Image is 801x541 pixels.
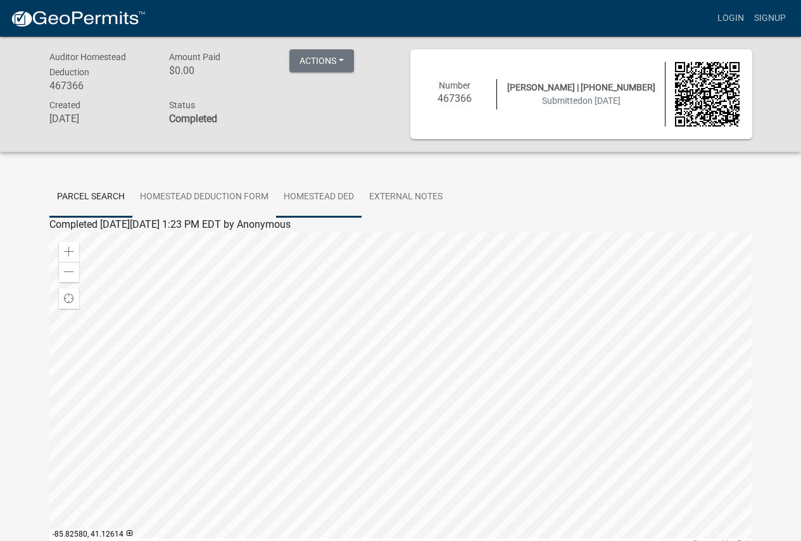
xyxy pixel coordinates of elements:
a: Login [712,6,749,30]
a: External Notes [362,177,450,218]
span: Submitted on [DATE] [542,96,621,106]
strong: Completed [169,113,217,125]
h6: 467366 [49,80,151,92]
span: Auditor Homestead Deduction [49,52,126,77]
span: Status [169,100,195,110]
a: Homestead Ded [276,177,362,218]
img: QR code [675,62,740,127]
h6: [DATE] [49,113,151,125]
span: [PERSON_NAME] | [PHONE_NUMBER] [507,82,655,92]
a: Parcel search [49,177,132,218]
button: Actions [289,49,354,72]
h6: 467366 [423,92,488,104]
div: Zoom out [59,262,79,282]
div: Zoom in [59,242,79,262]
a: Signup [749,6,791,30]
span: Created [49,100,80,110]
a: Homestead Deduction Form [132,177,276,218]
span: Completed [DATE][DATE] 1:23 PM EDT by Anonymous [49,218,291,230]
span: Number [439,80,470,90]
span: Amount Paid [169,52,220,62]
h6: $0.00 [169,65,270,77]
div: Find my location [59,289,79,309]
